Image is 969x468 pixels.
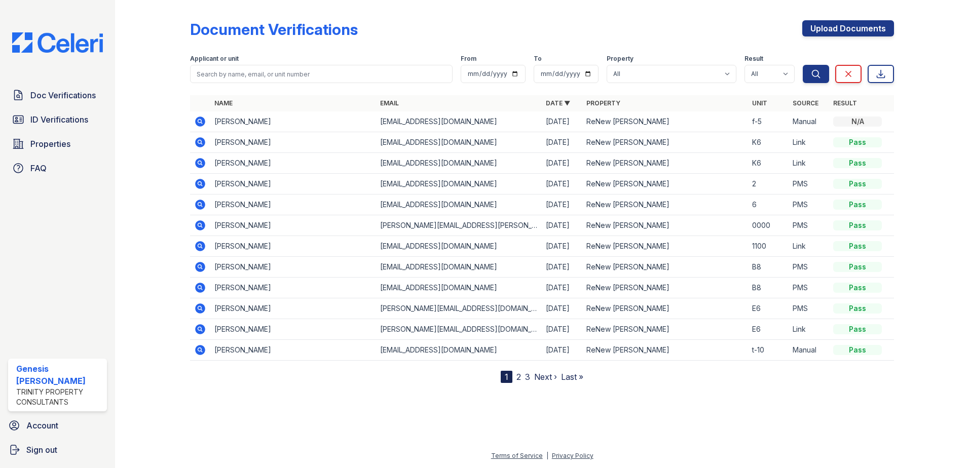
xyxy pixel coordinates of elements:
[210,111,376,132] td: [PERSON_NAME]
[210,257,376,278] td: [PERSON_NAME]
[210,340,376,361] td: [PERSON_NAME]
[542,215,582,236] td: [DATE]
[752,99,767,107] a: Unit
[802,20,894,36] a: Upload Documents
[833,116,882,127] div: N/A
[376,236,542,257] td: [EMAIL_ADDRESS][DOMAIN_NAME]
[582,298,748,319] td: ReNew [PERSON_NAME]
[833,137,882,147] div: Pass
[26,419,58,432] span: Account
[582,319,748,340] td: ReNew [PERSON_NAME]
[376,340,542,361] td: [EMAIL_ADDRESS][DOMAIN_NAME]
[542,132,582,153] td: [DATE]
[8,134,107,154] a: Properties
[586,99,620,107] a: Property
[748,319,789,340] td: E6
[376,132,542,153] td: [EMAIL_ADDRESS][DOMAIN_NAME]
[748,174,789,194] td: 2
[190,65,453,83] input: Search by name, email, or unit number
[376,298,542,319] td: [PERSON_NAME][EMAIL_ADDRESS][DOMAIN_NAME]
[542,174,582,194] td: [DATE]
[833,99,857,107] a: Result
[210,215,376,236] td: [PERSON_NAME]
[789,153,829,174] td: Link
[380,99,399,107] a: Email
[748,236,789,257] td: 1100
[210,319,376,340] td: [PERSON_NAME]
[789,257,829,278] td: PMS
[30,162,47,174] span: FAQ
[376,194,542,215] td: [EMAIL_ADDRESS][DOMAIN_NAME]
[582,215,748,236] td: ReNew [PERSON_NAME]
[516,372,521,382] a: 2
[833,283,882,293] div: Pass
[542,111,582,132] td: [DATE]
[542,257,582,278] td: [DATE]
[376,257,542,278] td: [EMAIL_ADDRESS][DOMAIN_NAME]
[833,324,882,334] div: Pass
[748,132,789,153] td: K6
[748,194,789,215] td: 6
[789,111,829,132] td: Manual
[210,278,376,298] td: [PERSON_NAME]
[789,298,829,319] td: PMS
[376,111,542,132] td: [EMAIL_ADDRESS][DOMAIN_NAME]
[210,153,376,174] td: [PERSON_NAME]
[30,89,96,101] span: Doc Verifications
[582,174,748,194] td: ReNew [PERSON_NAME]
[833,345,882,355] div: Pass
[8,158,107,178] a: FAQ
[789,174,829,194] td: PMS
[546,452,548,459] div: |
[210,236,376,257] td: [PERSON_NAME]
[833,303,882,314] div: Pass
[561,372,583,382] a: Last »
[190,20,358,38] div: Document Verifications
[833,220,882,230] div: Pass
[542,340,582,361] td: [DATE]
[16,363,103,387] div: Genesis [PERSON_NAME]
[4,32,111,53] img: CE_Logo_Blue-a8612792a0a2168367f1c8372b55b34899dd931a85d93a1a3d3e32e68fde9ad4.png
[210,298,376,319] td: [PERSON_NAME]
[789,319,829,340] td: Link
[461,55,476,63] label: From
[582,153,748,174] td: ReNew [PERSON_NAME]
[552,452,593,459] a: Privacy Policy
[491,452,543,459] a: Terms of Service
[789,340,829,361] td: Manual
[542,236,582,257] td: [DATE]
[8,109,107,130] a: ID Verifications
[607,55,633,63] label: Property
[789,132,829,153] td: Link
[376,174,542,194] td: [EMAIL_ADDRESS][DOMAIN_NAME]
[501,371,512,383] div: 1
[582,278,748,298] td: ReNew [PERSON_NAME]
[748,111,789,132] td: f-5
[833,241,882,251] div: Pass
[833,262,882,272] div: Pass
[542,278,582,298] td: [DATE]
[582,132,748,153] td: ReNew [PERSON_NAME]
[789,215,829,236] td: PMS
[190,55,239,63] label: Applicant or unit
[582,111,748,132] td: ReNew [PERSON_NAME]
[542,319,582,340] td: [DATE]
[210,194,376,215] td: [PERSON_NAME]
[789,236,829,257] td: Link
[4,440,111,460] a: Sign out
[748,215,789,236] td: 0000
[748,278,789,298] td: B8
[744,55,763,63] label: Result
[30,113,88,126] span: ID Verifications
[748,340,789,361] td: t-10
[376,215,542,236] td: [PERSON_NAME][EMAIL_ADDRESS][PERSON_NAME][DOMAIN_NAME]
[833,158,882,168] div: Pass
[748,153,789,174] td: K6
[748,298,789,319] td: E6
[789,194,829,215] td: PMS
[210,174,376,194] td: [PERSON_NAME]
[542,153,582,174] td: [DATE]
[30,138,70,150] span: Properties
[525,372,530,382] a: 3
